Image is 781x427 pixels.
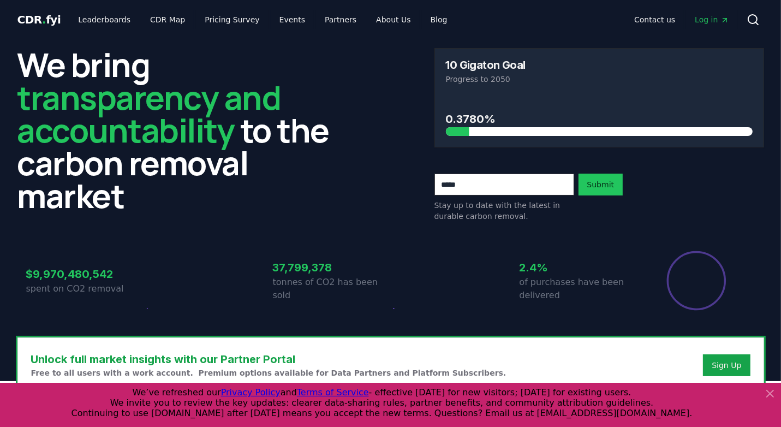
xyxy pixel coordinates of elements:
[273,276,391,302] p: tonnes of CO2 has been sold
[625,10,684,29] a: Contact us
[69,10,139,29] a: Leaderboards
[271,10,314,29] a: Events
[446,111,753,127] h3: 0.3780%
[196,10,268,29] a: Pricing Survey
[31,351,506,367] h3: Unlock full market insights with our Partner Portal
[579,174,623,195] button: Submit
[273,259,391,276] h3: 37,799,378
[712,360,741,371] a: Sign Up
[666,250,727,311] div: Percentage of sales delivered
[26,266,144,282] h3: $9,970,480,542
[42,13,46,26] span: .
[69,10,456,29] nav: Main
[520,276,637,302] p: of purchases have been delivered
[316,10,365,29] a: Partners
[520,259,637,276] h3: 2.4%
[31,367,506,378] p: Free to all users with a work account. Premium options available for Data Partners and Platform S...
[17,12,61,27] a: CDR.fyi
[703,354,750,376] button: Sign Up
[422,10,456,29] a: Blog
[141,10,194,29] a: CDR Map
[446,60,526,70] h3: 10 Gigaton Goal
[17,75,281,152] span: transparency and accountability
[695,14,729,25] span: Log in
[17,13,61,26] span: CDR fyi
[686,10,737,29] a: Log in
[446,74,753,85] p: Progress to 2050
[26,282,144,295] p: spent on CO2 removal
[434,200,574,222] p: Stay up to date with the latest in durable carbon removal.
[17,48,347,212] h2: We bring to the carbon removal market
[625,10,737,29] nav: Main
[367,10,419,29] a: About Us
